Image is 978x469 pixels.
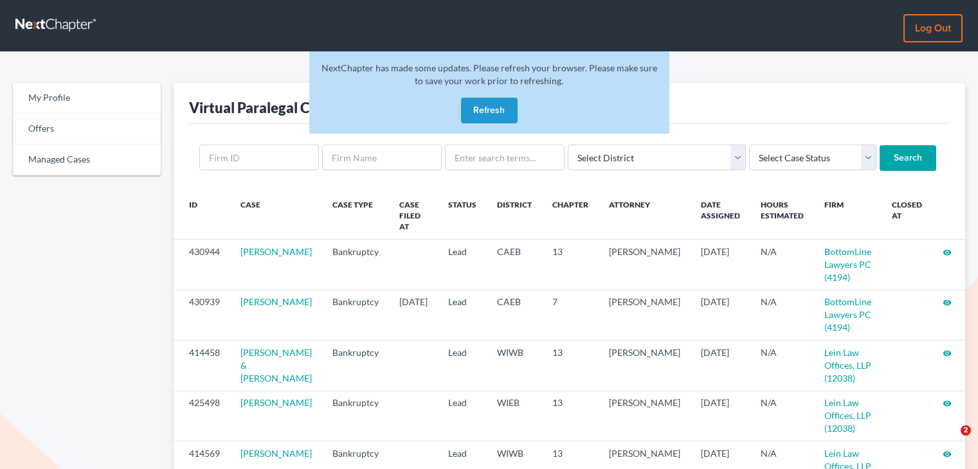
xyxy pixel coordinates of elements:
[882,191,932,240] th: Closed at
[389,191,438,240] th: Case Filed At
[438,391,487,441] td: Lead
[943,397,952,408] a: visibility
[750,290,814,340] td: N/A
[943,448,952,459] a: visibility
[943,347,952,358] a: visibility
[438,191,487,240] th: Status
[461,98,518,123] button: Refresh
[691,341,750,391] td: [DATE]
[750,191,814,240] th: Hours Estimated
[814,191,882,240] th: Firm
[542,191,599,240] th: Chapter
[599,391,691,441] td: [PERSON_NAME]
[542,391,599,441] td: 13
[824,246,871,283] a: BottomLine Lawyers PC (4194)
[438,290,487,340] td: Lead
[691,240,750,290] td: [DATE]
[542,240,599,290] td: 13
[174,191,230,240] th: ID
[13,114,161,145] a: Offers
[943,399,952,408] i: visibility
[750,341,814,391] td: N/A
[487,191,542,240] th: District
[230,191,322,240] th: Case
[438,240,487,290] td: Lead
[943,296,952,307] a: visibility
[174,341,230,391] td: 414458
[961,425,971,436] span: 2
[487,391,542,441] td: WIEB
[824,347,871,384] a: Lein Law Offices, LLP (12038)
[487,240,542,290] td: CAEB
[240,246,312,257] a: [PERSON_NAME]
[824,397,871,434] a: Lein Law Offices, LLP (12038)
[542,341,599,391] td: 13
[240,448,312,459] a: [PERSON_NAME]
[691,191,750,240] th: Date Assigned
[599,240,691,290] td: [PERSON_NAME]
[542,290,599,340] td: 7
[322,145,442,170] input: Firm Name
[174,290,230,340] td: 430939
[13,83,161,114] a: My Profile
[487,341,542,391] td: WIWB
[599,191,691,240] th: Attorney
[321,62,657,86] span: NextChapter has made some updates. Please refresh your browser. Please make sure to save your wor...
[934,425,965,456] iframe: Intercom live chat
[750,240,814,290] td: N/A
[943,298,952,307] i: visibility
[599,341,691,391] td: [PERSON_NAME]
[174,391,230,441] td: 425498
[389,290,438,340] td: [DATE]
[322,341,389,391] td: Bankruptcy
[824,296,871,333] a: BottomLine Lawyers PC (4194)
[487,290,542,340] td: CAEB
[750,391,814,441] td: N/A
[199,145,319,170] input: Firm ID
[599,290,691,340] td: [PERSON_NAME]
[943,349,952,358] i: visibility
[322,240,389,290] td: Bankruptcy
[903,14,963,42] a: Log out
[445,145,565,170] input: Enter search terms...
[174,240,230,290] td: 430944
[691,391,750,441] td: [DATE]
[240,347,312,384] a: [PERSON_NAME] & [PERSON_NAME]
[438,341,487,391] td: Lead
[13,145,161,175] a: Managed Cases
[943,246,952,257] a: visibility
[322,191,389,240] th: Case Type
[880,145,936,171] input: Search
[189,98,338,117] div: Virtual Paralegal Cases
[322,290,389,340] td: Bankruptcy
[240,397,312,408] a: [PERSON_NAME]
[322,391,389,441] td: Bankruptcy
[943,248,952,257] i: visibility
[691,290,750,340] td: [DATE]
[240,296,312,307] a: [PERSON_NAME]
